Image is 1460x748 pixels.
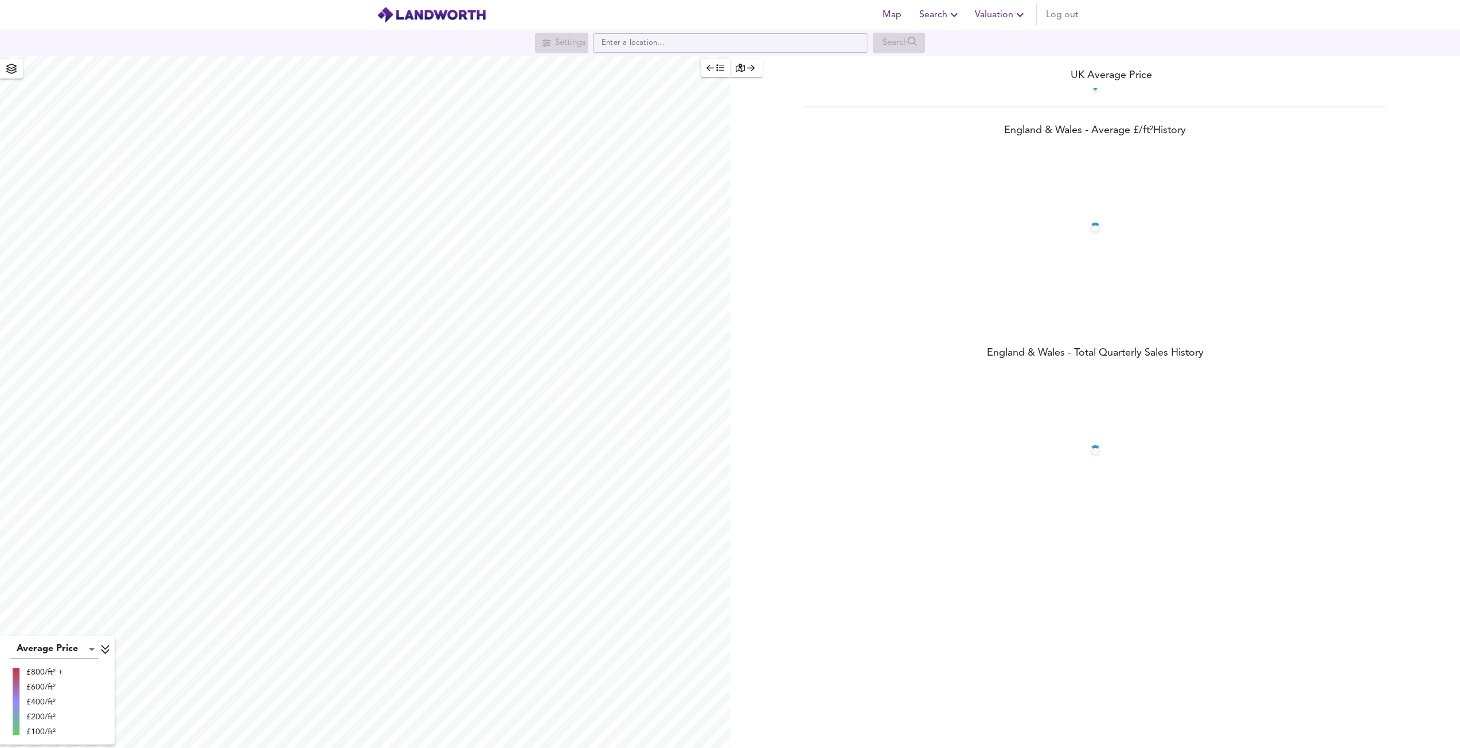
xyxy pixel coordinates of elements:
[26,681,63,693] div: £600/ft²
[730,346,1460,362] div: England & Wales - Total Quarterly Sales History
[873,33,925,53] div: Search for a location first or explore the map
[878,7,905,23] span: Map
[1046,7,1079,23] span: Log out
[919,7,961,23] span: Search
[730,123,1460,139] div: England & Wales - Average £/ ft² History
[730,68,1460,83] div: UK Average Price
[1041,3,1083,26] button: Log out
[970,3,1032,26] button: Valuation
[26,711,63,723] div: £200/ft²
[26,726,63,738] div: £100/ft²
[26,696,63,708] div: £400/ft²
[377,6,486,24] img: logo
[10,640,99,659] div: Average Price
[535,33,588,53] div: Search for a location first or explore the map
[975,7,1027,23] span: Valuation
[593,33,868,53] input: Enter a location...
[873,3,910,26] button: Map
[26,667,63,678] div: £800/ft² +
[915,3,966,26] button: Search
